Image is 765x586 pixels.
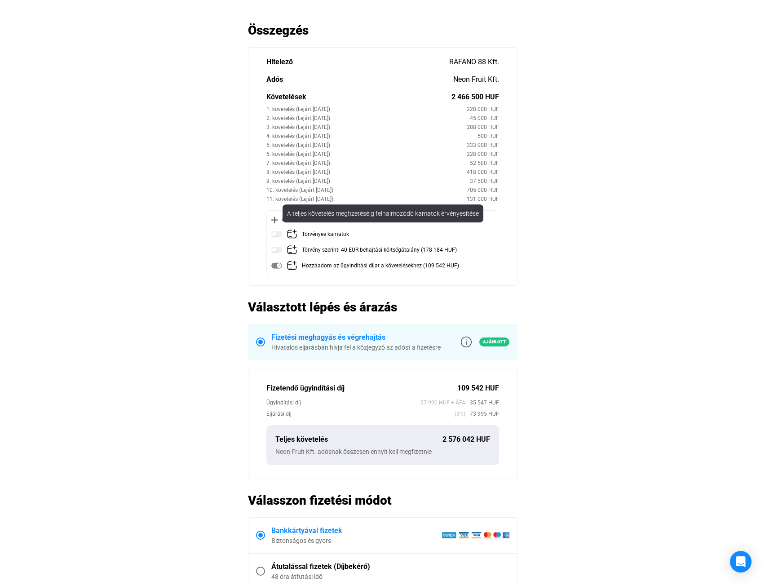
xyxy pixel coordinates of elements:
[271,229,282,240] img: toggle-off
[461,337,509,347] a: info-grey-outlineAjánlott
[302,244,457,256] div: Törvény szerinti 40 EUR behajtási költségátalány (178 184 HUF)
[442,532,509,539] img: barion
[266,177,470,186] div: 9. követelés (Lejárt [DATE])
[266,195,467,204] div: 11. követelés (Lejárt [DATE])
[266,398,420,407] div: Ügyindítási díj
[275,434,442,445] div: Teljes követelés
[248,493,517,508] h2: Válasszon fizetési módot
[266,186,467,195] div: 10. követelés (Lejárt [DATE])
[271,343,441,352] div: Hivatalos eljárásban hívja fel a közjegyző az adóst a fizetésre
[266,105,467,114] div: 1. követelés (Lejárt [DATE])
[287,260,297,271] img: add-claim
[470,177,499,186] div: 37 500 HUF
[287,229,297,240] img: add-claim
[271,260,282,271] img: toggle-on-disabled
[275,447,490,456] div: Neon Fruit Kft. adósnak összesen ennyit kell megfizetnie
[266,132,478,141] div: 4. követelés (Lejárt [DATE])
[271,215,494,224] div: Opcionális követelések
[266,123,467,132] div: 3. követelés (Lejárt [DATE])
[271,244,282,255] img: toggle-off
[271,536,442,545] div: Biztonságos és gyors
[470,114,499,123] div: 45 000 HUF
[730,551,752,573] div: Open Intercom Messenger
[271,332,441,343] div: Fizetési meghagyás és végrehajtás
[266,409,455,418] div: Eljárási díj
[302,260,459,271] div: Hozzáadom az ügyindítási díjat a követelésekhez (109 542 HUF)
[271,561,509,572] div: Átutalással fizetek (Díjbekérő)
[266,114,470,123] div: 2. követelés (Lejárt [DATE])
[467,150,499,159] div: 228 000 HUF
[302,229,349,240] div: Törvényes kamatok
[449,57,499,67] div: RAFANO 88 Kft.
[467,195,499,204] div: 131 000 HUF
[271,572,509,581] div: 48 óra átfutási idő
[266,150,467,159] div: 6. követelés (Lejárt [DATE])
[266,159,470,168] div: 7. követelés (Lejárt [DATE])
[271,525,442,536] div: Bankkártyával fizetek
[467,141,499,150] div: 333 000 HUF
[451,92,499,102] div: 2 466 500 HUF
[283,204,483,222] div: A teljes követelés megfizetéséig felhalmozódó kamatok érvényesítése
[467,186,499,195] div: 705 000 HUF
[467,123,499,132] div: 288 000 HUF
[442,434,490,445] div: 2 576 042 HUF
[478,132,499,141] div: 500 HUF
[248,299,517,315] h2: Választott lépés és árazás
[266,168,467,177] div: 8. követelés (Lejárt [DATE])
[271,217,278,223] img: plus-black
[266,92,451,102] div: Követelések
[465,409,499,418] span: 73 995 HUF
[457,383,499,394] div: 109 542 HUF
[287,244,297,255] img: add-claim
[453,74,499,85] div: Neon Fruit Kft.
[467,105,499,114] div: 228 000 HUF
[266,383,457,394] div: Fizetendő ügyindítási díj
[266,74,453,85] div: Adós
[465,398,499,407] span: 35 547 HUF
[470,159,499,168] div: 52 500 HUF
[248,22,517,38] h2: Összegzés
[479,337,509,346] span: Ajánlott
[420,398,465,407] span: 27 990 HUF + ÁFA
[467,168,499,177] div: 418 000 HUF
[266,57,449,67] div: Hitelező
[461,337,472,347] img: info-grey-outline
[455,409,465,418] span: (3%)
[266,141,467,150] div: 5. követelés (Lejárt [DATE])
